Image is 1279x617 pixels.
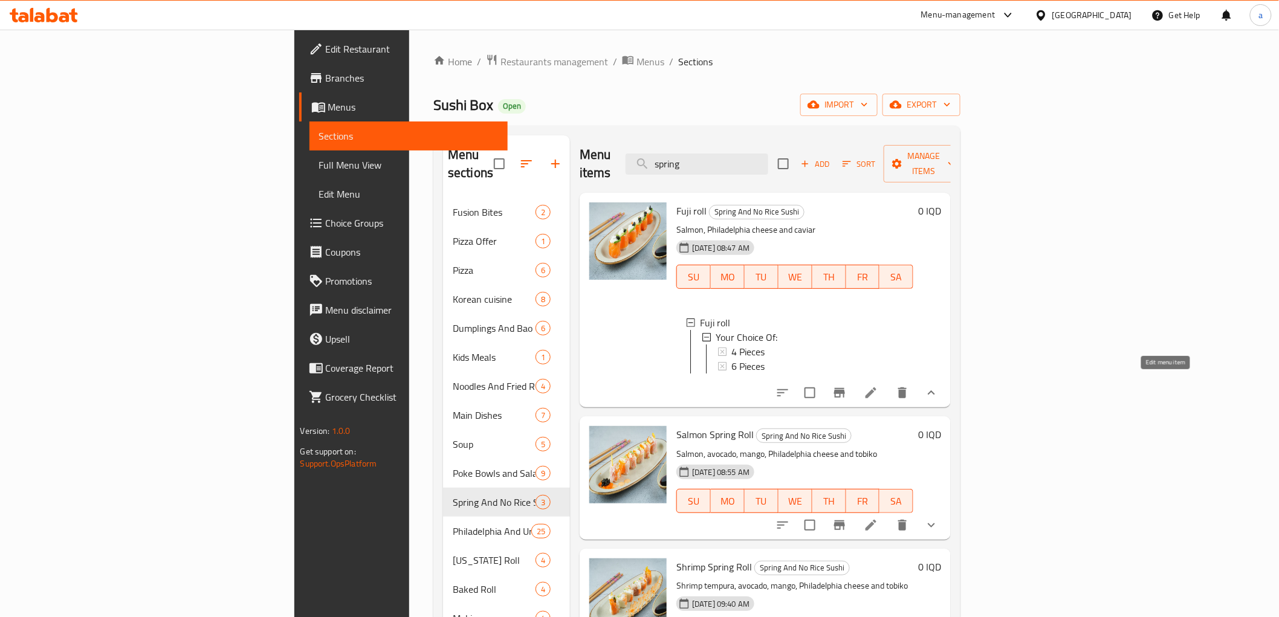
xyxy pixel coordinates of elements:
[536,205,551,219] div: items
[687,467,754,478] span: [DATE] 08:55 AM
[487,151,512,176] span: Select all sections
[817,268,841,286] span: TH
[711,489,745,513] button: MO
[731,344,765,359] span: 4 Pieces
[921,8,996,22] div: Menu-management
[309,121,508,150] a: Sections
[750,493,774,510] span: TU
[309,150,508,179] a: Full Menu View
[443,227,570,256] div: Pizza Offer1
[536,352,550,363] span: 1
[536,553,551,567] div: items
[453,234,536,248] span: Pizza Offer
[884,493,908,510] span: SA
[709,205,805,219] div: Spring And No Rice Sushi
[453,437,536,451] div: Soup
[453,205,536,219] span: Fusion Bites
[797,512,823,538] span: Select to update
[443,256,570,285] div: Pizza6
[622,54,664,69] a: Menus
[676,489,711,513] button: SU
[453,292,536,306] span: Korean cuisine
[536,294,550,305] span: 8
[711,265,745,289] button: MO
[731,359,765,373] span: 6 Pieces
[700,315,730,330] span: Fuji roll
[443,546,570,575] div: [US_STATE] Roll4
[918,202,941,219] h6: 0 IQD
[536,495,551,509] div: items
[840,155,879,173] button: Sort
[768,378,797,407] button: sort-choices
[884,268,908,286] span: SA
[299,296,508,325] a: Menu disclaimer
[453,582,536,596] div: Baked Roll
[443,372,570,401] div: Noodles And Fried Rice4
[888,511,917,540] button: delete
[536,381,550,392] span: 4
[531,524,551,538] div: items
[676,265,711,289] button: SU
[893,149,955,179] span: Manage items
[783,493,808,510] span: WE
[716,493,740,510] span: MO
[536,207,550,218] span: 2
[884,145,965,183] button: Manage items
[326,332,498,346] span: Upsell
[536,439,550,450] span: 5
[750,268,774,286] span: TU
[817,493,841,510] span: TH
[453,553,536,567] div: California Roll
[453,524,531,538] span: Philadelphia And Uramaki Roll
[326,216,498,230] span: Choice Groups
[580,146,611,182] h2: Menu items
[879,265,913,289] button: SA
[536,321,551,335] div: items
[676,425,754,444] span: Salmon Spring Roll
[924,518,939,532] svg: Show Choices
[443,285,570,314] div: Korean cuisine8
[613,54,617,69] li: /
[846,265,880,289] button: FR
[433,54,960,69] nav: breadcrumb
[882,94,960,116] button: export
[536,466,551,480] div: items
[536,236,550,247] span: 1
[536,323,550,334] span: 6
[299,63,508,92] a: Branches
[745,489,779,513] button: TU
[796,155,835,173] button: Add
[453,321,536,335] span: Dumplings And Bao
[536,263,551,277] div: items
[443,430,570,459] div: Soup5
[299,237,508,267] a: Coupons
[682,493,706,510] span: SU
[299,325,508,354] a: Upsell
[326,274,498,288] span: Promotions
[299,34,508,63] a: Edit Restaurant
[326,361,498,375] span: Coverage Report
[843,157,876,171] span: Sort
[536,292,551,306] div: items
[453,466,536,480] span: Poke Bowls and Salads
[453,379,536,393] span: Noodles And Fried Rice
[541,149,570,178] button: Add section
[888,378,917,407] button: delete
[682,268,706,286] span: SU
[1258,8,1263,22] span: a
[536,408,551,422] div: items
[443,488,570,517] div: Spring And No Rice Sushi3
[835,155,884,173] span: Sort items
[453,495,536,509] span: Spring And No Rice Sushi
[536,379,551,393] div: items
[453,350,536,364] div: Kids Meals
[443,459,570,488] div: Poke Bowls and Salads9
[536,555,550,566] span: 4
[779,489,812,513] button: WE
[771,151,796,176] span: Select section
